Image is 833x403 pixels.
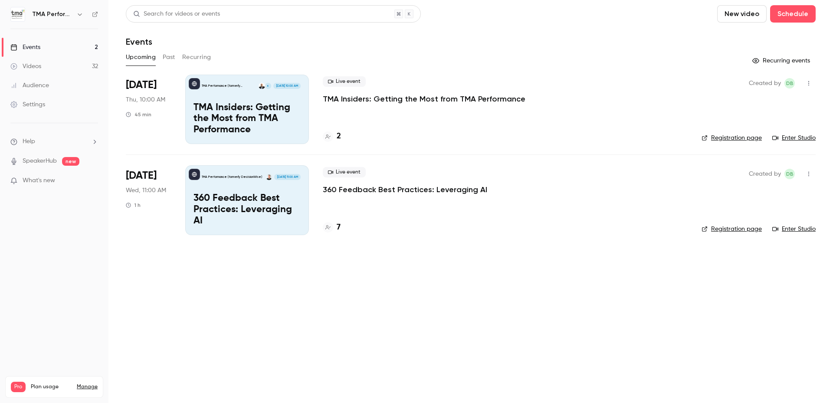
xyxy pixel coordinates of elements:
[126,95,165,104] span: Thu, 10:00 AM
[337,222,341,233] h4: 7
[133,10,220,19] div: Search for videos or events
[23,157,57,166] a: SpeakerHub
[126,36,152,47] h1: Events
[126,186,166,195] span: Wed, 11:00 AM
[193,102,301,136] p: TMA Insiders: Getting the Most from TMA Performance
[32,10,73,19] h6: TMA Performance (formerly DecisionWise)
[202,84,258,88] p: TMA Performance (formerly DecisionWise)
[337,131,341,142] h4: 2
[202,175,262,179] p: TMA Performance (formerly DecisionWise)
[702,225,762,233] a: Registration page
[126,111,151,118] div: 45 min
[193,193,301,226] p: 360 Feedback Best Practices: Leveraging AI
[702,134,762,142] a: Registration page
[163,50,175,64] button: Past
[748,54,816,68] button: Recurring events
[126,165,171,235] div: Sep 24 Wed, 11:00 AM (America/Denver)
[185,165,309,235] a: 360 Feedback Best Practices: Leveraging AITMA Performance (formerly DecisionWise)Charles Rogel[DA...
[786,78,794,88] span: DB
[323,222,341,233] a: 7
[265,82,272,89] div: K
[11,7,25,21] img: TMA Performance (formerly DecisionWise)
[259,83,265,89] img: Skylar de Jong
[772,225,816,233] a: Enter Studio
[23,137,35,146] span: Help
[772,134,816,142] a: Enter Studio
[784,169,795,179] span: Devin Black
[23,176,55,185] span: What's new
[10,81,49,90] div: Audience
[10,62,41,71] div: Videos
[10,137,98,146] li: help-dropdown-opener
[126,75,171,144] div: Sep 18 Thu, 10:00 AM (America/Denver)
[126,50,156,64] button: Upcoming
[273,83,300,89] span: [DATE] 10:00 AM
[126,78,157,92] span: [DATE]
[126,202,141,209] div: 1 h
[185,75,309,144] a: TMA Insiders: Getting the Most from TMA PerformanceTMA Performance (formerly DecisionWise)KSkylar...
[10,43,40,52] div: Events
[10,100,45,109] div: Settings
[323,167,366,177] span: Live event
[749,169,781,179] span: Created by
[77,383,98,390] a: Manage
[11,382,26,392] span: Pro
[717,5,767,23] button: New video
[323,94,525,104] a: TMA Insiders: Getting the Most from TMA Performance
[274,174,300,180] span: [DATE] 11:00 AM
[323,131,341,142] a: 2
[323,76,366,87] span: Live event
[62,157,79,166] span: new
[784,78,795,88] span: Devin Black
[182,50,211,64] button: Recurring
[126,169,157,183] span: [DATE]
[31,383,72,390] span: Plan usage
[770,5,816,23] button: Schedule
[323,184,487,195] a: 360 Feedback Best Practices: Leveraging AI
[266,174,272,180] img: Charles Rogel
[786,169,794,179] span: DB
[749,78,781,88] span: Created by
